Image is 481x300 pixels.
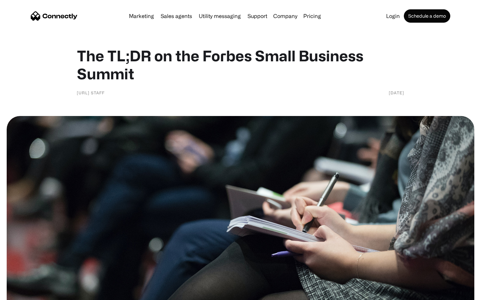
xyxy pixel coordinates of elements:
[383,13,403,19] a: Login
[271,11,299,21] div: Company
[77,89,105,96] div: [URL] Staff
[245,13,270,19] a: Support
[404,9,450,23] a: Schedule a demo
[7,288,40,298] aside: Language selected: English
[389,89,404,96] div: [DATE]
[77,47,404,83] h1: The TL;DR on the Forbes Small Business Summit
[13,288,40,298] ul: Language list
[273,11,297,21] div: Company
[31,11,77,21] a: home
[158,13,195,19] a: Sales agents
[196,13,244,19] a: Utility messaging
[301,13,324,19] a: Pricing
[126,13,157,19] a: Marketing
